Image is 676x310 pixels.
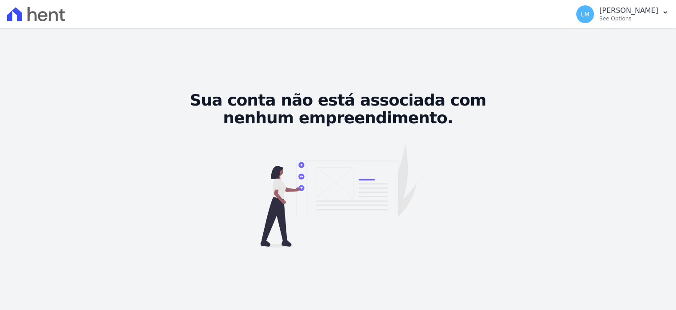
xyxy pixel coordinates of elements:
[581,11,590,17] span: LM
[183,91,493,127] h2: Sua conta não está associada com nenhum empreendimento.
[599,6,658,15] p: [PERSON_NAME]
[599,16,632,22] span: translation missing: pt-BR.realtors.actions.missing.see_options
[7,7,65,21] img: hent_logo_extended-67d308285c3f7a01e96d77196721c21dd59cc2fc.svg
[569,2,676,27] button: LM [PERSON_NAME] See Options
